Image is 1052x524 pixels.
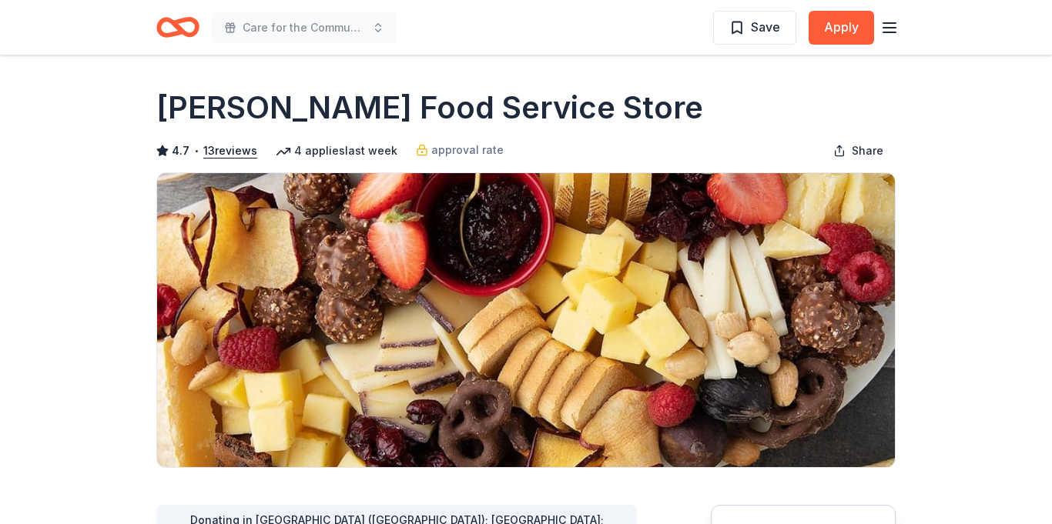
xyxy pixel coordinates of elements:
span: Care for the Community Event [243,18,366,37]
a: approval rate [416,141,504,159]
span: Save [751,17,780,37]
div: 4 applies last week [276,142,397,160]
a: Home [156,9,199,45]
button: Apply [809,11,874,45]
button: Care for the Community Event [212,12,397,43]
h1: [PERSON_NAME] Food Service Store [156,86,703,129]
img: Image for Gordon Food Service Store [157,173,895,467]
span: approval rate [431,141,504,159]
span: Share [852,142,883,160]
span: • [194,145,199,157]
span: 4.7 [172,142,189,160]
button: Save [713,11,796,45]
button: Share [821,135,896,166]
button: 13reviews [203,142,257,160]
